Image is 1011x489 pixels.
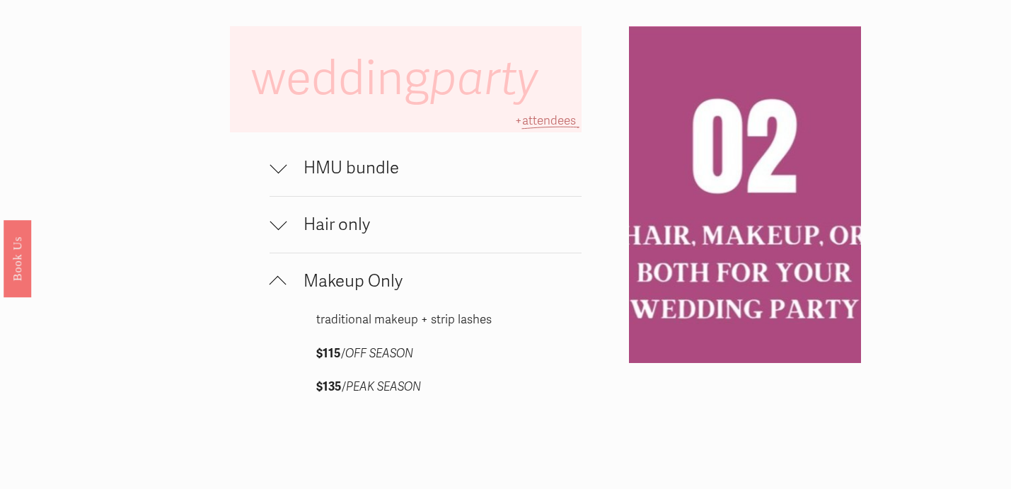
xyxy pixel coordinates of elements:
[522,113,576,128] span: attendees
[270,140,581,196] button: HMU bundle
[316,309,534,331] p: traditional makeup + strip lashes
[515,113,522,128] span: +
[270,253,581,309] button: Makeup Only
[287,271,581,292] span: Makeup Only
[316,379,342,394] strong: $135
[346,379,421,394] em: PEAK SEASON
[270,309,581,409] div: Makeup Only
[251,50,549,108] span: wedding
[316,343,534,365] p: /
[287,158,581,178] span: HMU bundle
[316,346,341,361] strong: $115
[429,50,538,108] em: party
[345,346,413,361] em: OFF SEASON
[4,219,31,297] a: Book Us
[270,197,581,253] button: Hair only
[287,214,581,235] span: Hair only
[316,376,534,398] p: /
